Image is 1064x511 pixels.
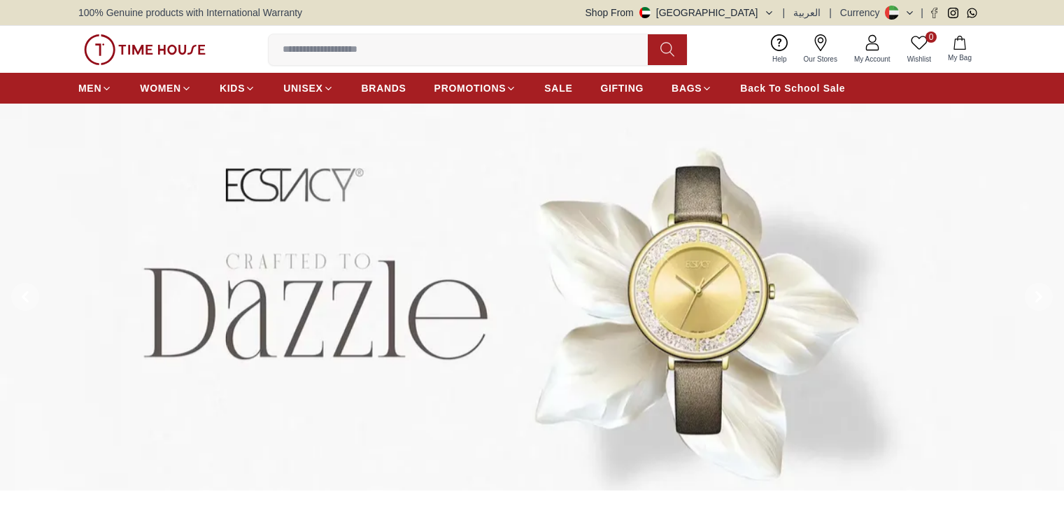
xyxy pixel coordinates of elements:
span: 0 [925,31,937,43]
span: 100% Genuine products with International Warranty [78,6,302,20]
button: My Bag [939,33,980,66]
a: MEN [78,76,112,101]
a: SALE [544,76,572,101]
a: GIFTING [600,76,644,101]
span: PROMOTIONS [434,81,506,95]
span: Wishlist [902,54,937,64]
a: PROMOTIONS [434,76,517,101]
button: العربية [793,6,821,20]
a: Whatsapp [967,8,977,18]
a: KIDS [220,76,255,101]
span: MEN [78,81,101,95]
span: | [829,6,832,20]
a: WOMEN [140,76,192,101]
span: BRANDS [362,81,406,95]
a: UNISEX [283,76,333,101]
span: Our Stores [798,54,843,64]
a: Back To School Sale [740,76,845,101]
span: | [921,6,923,20]
span: GIFTING [600,81,644,95]
a: BAGS [672,76,712,101]
a: Facebook [929,8,939,18]
a: BRANDS [362,76,406,101]
span: BAGS [672,81,702,95]
img: United Arab Emirates [639,7,651,18]
button: Shop From[GEOGRAPHIC_DATA] [586,6,774,20]
img: ... [84,34,206,65]
span: My Bag [942,52,977,63]
a: 0Wishlist [899,31,939,67]
span: Help [767,54,793,64]
span: UNISEX [283,81,322,95]
span: My Account [849,54,896,64]
span: | [783,6,786,20]
span: KIDS [220,81,245,95]
span: SALE [544,81,572,95]
a: Help [764,31,795,67]
div: Currency [840,6,886,20]
a: Our Stores [795,31,846,67]
a: Instagram [948,8,958,18]
span: Back To School Sale [740,81,845,95]
span: WOMEN [140,81,181,95]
